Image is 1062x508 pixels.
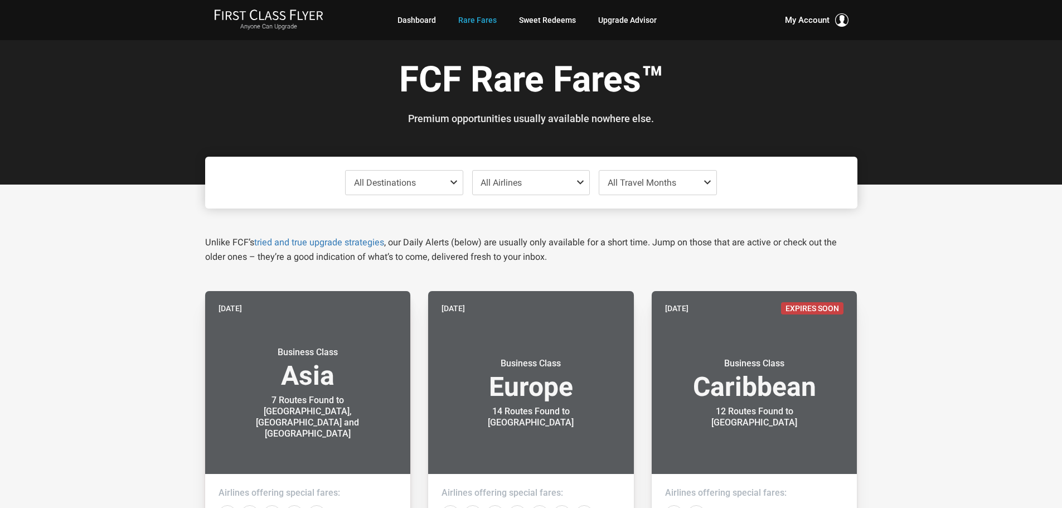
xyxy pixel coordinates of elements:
h1: FCF Rare Fares™ [214,60,849,103]
img: First Class Flyer [214,9,323,21]
time: [DATE] [442,302,465,315]
div: 12 Routes Found to [GEOGRAPHIC_DATA] [685,406,824,428]
a: Sweet Redeems [519,10,576,30]
h3: Caribbean [665,358,844,400]
h3: Europe [442,358,620,400]
div: 7 Routes Found to [GEOGRAPHIC_DATA], [GEOGRAPHIC_DATA] and [GEOGRAPHIC_DATA] [238,395,377,439]
div: 14 Routes Found to [GEOGRAPHIC_DATA] [461,406,600,428]
span: Expires Soon [781,302,843,315]
span: All Destinations [354,177,416,188]
a: First Class FlyerAnyone Can Upgrade [214,9,323,31]
span: All Airlines [481,177,522,188]
small: Business Class [685,358,824,369]
button: My Account [785,13,848,27]
h4: Airlines offering special fares: [219,487,397,499]
h3: Premium opportunities usually available nowhere else. [214,113,849,124]
time: [DATE] [219,302,242,315]
h4: Airlines offering special fares: [665,487,844,499]
span: All Travel Months [608,177,676,188]
a: Upgrade Advisor [598,10,657,30]
h4: Airlines offering special fares: [442,487,620,499]
a: Rare Fares [458,10,497,30]
small: Anyone Can Upgrade [214,23,323,31]
small: Business Class [238,347,377,358]
small: Business Class [461,358,600,369]
a: Dashboard [397,10,436,30]
time: [DATE] [665,302,688,315]
span: My Account [785,13,830,27]
h3: Asia [219,347,397,389]
a: tried and true upgrade strategies [254,237,384,248]
p: Unlike FCF’s , our Daily Alerts (below) are usually only available for a short time. Jump on thos... [205,235,857,264]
